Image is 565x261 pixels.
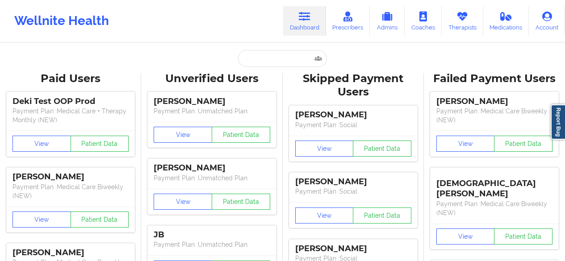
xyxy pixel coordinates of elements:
[436,107,552,124] p: Payment Plan : Medical Care Biweekly (NEW)
[436,228,495,244] button: View
[154,96,270,107] div: [PERSON_NAME]
[442,6,483,36] a: Therapists
[154,107,270,116] p: Payment Plan : Unmatched Plan
[326,6,370,36] a: Prescribers
[13,182,129,200] p: Payment Plan : Medical Care Biweekly (NEW)
[551,104,565,140] a: Report Bug
[212,194,270,210] button: Patient Data
[295,244,411,254] div: [PERSON_NAME]
[154,230,270,240] div: JB
[353,141,411,157] button: Patient Data
[154,174,270,182] p: Payment Plan : Unmatched Plan
[436,199,552,217] p: Payment Plan : Medical Care Biweekly (NEW)
[295,207,354,224] button: View
[494,228,552,244] button: Patient Data
[436,96,552,107] div: [PERSON_NAME]
[13,96,129,107] div: Deki Test OOP Prod
[154,194,212,210] button: View
[529,6,565,36] a: Account
[13,211,71,228] button: View
[71,211,129,228] button: Patient Data
[370,6,405,36] a: Admins
[436,172,552,199] div: [DEMOGRAPHIC_DATA][PERSON_NAME]
[295,110,411,120] div: [PERSON_NAME]
[430,72,559,86] div: Failed Payment Users
[436,136,495,152] button: View
[295,120,411,129] p: Payment Plan : Social
[353,207,411,224] button: Patient Data
[283,6,326,36] a: Dashboard
[154,163,270,173] div: [PERSON_NAME]
[71,136,129,152] button: Patient Data
[154,127,212,143] button: View
[295,187,411,196] p: Payment Plan : Social
[6,72,135,86] div: Paid Users
[13,172,129,182] div: [PERSON_NAME]
[13,107,129,124] p: Payment Plan : Medical Care + Therapy Monthly (NEW)
[13,136,71,152] button: View
[494,136,552,152] button: Patient Data
[295,141,354,157] button: View
[295,177,411,187] div: [PERSON_NAME]
[405,6,442,36] a: Coaches
[13,248,129,258] div: [PERSON_NAME]
[154,240,270,249] p: Payment Plan : Unmatched Plan
[147,72,276,86] div: Unverified Users
[289,72,418,99] div: Skipped Payment Users
[483,6,529,36] a: Medications
[212,127,270,143] button: Patient Data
